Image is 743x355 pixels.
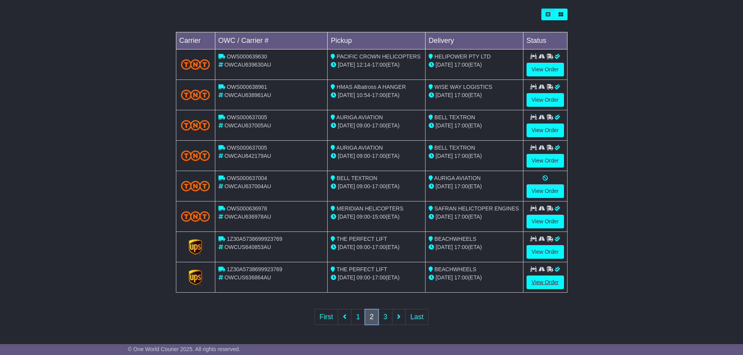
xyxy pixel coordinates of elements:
span: AURIGA AVIATION [336,114,383,120]
span: 17:00 [454,92,468,98]
span: BEACHWHEELS [434,236,476,242]
span: [DATE] [338,92,355,98]
a: View Order [527,124,564,137]
div: (ETA) [429,152,520,160]
span: OWCAU639630AU [224,62,271,68]
span: 09:00 [356,274,370,281]
a: View Order [527,93,564,107]
div: (ETA) [429,61,520,69]
span: [DATE] [436,214,453,220]
span: [DATE] [338,274,355,281]
div: - (ETA) [331,91,422,99]
span: 09:00 [356,244,370,250]
span: 10:54 [356,92,370,98]
td: OWC / Carrier # [215,32,328,49]
span: 17:00 [454,122,468,129]
span: SAFRAN HELICTOPER ENGINES [434,205,519,212]
a: View Order [527,154,564,168]
span: [DATE] [338,153,355,159]
div: (ETA) [429,91,520,99]
span: HMAS Albatross A HANGER [337,84,406,90]
a: Last [405,309,429,325]
span: BELL TEXTRON [337,175,377,181]
span: BELL TEXTRON [434,145,475,151]
span: [DATE] [436,153,453,159]
span: 17:00 [454,62,468,68]
span: 17:00 [454,153,468,159]
span: OWCAU637005AU [224,122,271,129]
span: 17:00 [454,183,468,189]
span: 17:00 [454,244,468,250]
span: 17:00 [372,122,386,129]
span: OWS000638961 [227,84,267,90]
span: © One World Courier 2025. All rights reserved. [128,346,241,352]
img: GetCarrierServiceLogo [189,239,202,255]
span: THE PERFECT LIFT [337,236,387,242]
span: [DATE] [436,62,453,68]
span: OWCAU637004AU [224,183,271,189]
td: Status [523,32,567,49]
span: MERIDIAN HELICOPTERS [337,205,403,212]
span: PACIFIC CROWN HELICOPTERS [337,53,420,60]
img: GetCarrierServiceLogo [189,270,202,285]
span: OWS000637004 [227,175,267,181]
span: 09:00 [356,183,370,189]
div: (ETA) [429,274,520,282]
div: - (ETA) [331,122,422,130]
span: 1Z30A5738699923769 [227,266,282,272]
span: 17:00 [372,92,386,98]
img: TNT_Domestic.png [181,120,210,131]
span: [DATE] [338,214,355,220]
div: (ETA) [429,122,520,130]
a: 2 [365,309,379,325]
div: - (ETA) [331,213,422,221]
a: View Order [527,63,564,76]
img: TNT_Domestic.png [181,90,210,100]
span: [DATE] [338,122,355,129]
span: OWCUS640853AU [224,244,271,250]
span: HELIPOWER PTY LTD [434,53,491,60]
span: OWS000637005 [227,145,267,151]
a: View Order [527,276,564,289]
td: Delivery [425,32,523,49]
img: TNT_Domestic.png [181,150,210,161]
span: [DATE] [436,244,453,250]
span: 17:00 [454,214,468,220]
span: 15:00 [372,214,386,220]
div: - (ETA) [331,243,422,251]
span: BEACHWHEELS [434,266,476,272]
img: TNT_Domestic.png [181,211,210,222]
span: 17:00 [372,62,386,68]
span: 17:00 [372,183,386,189]
span: [DATE] [436,92,453,98]
span: 17:00 [372,274,386,281]
span: 12:14 [356,62,370,68]
span: [DATE] [338,244,355,250]
span: AURIGA AVIATION [434,175,481,181]
span: OWCUS636864AU [224,274,271,281]
span: OWCAU638961AU [224,92,271,98]
span: [DATE] [436,274,453,281]
div: - (ETA) [331,61,422,69]
span: OWCAU636978AU [224,214,271,220]
a: View Order [527,245,564,259]
span: [DATE] [436,122,453,129]
span: [DATE] [436,183,453,189]
div: - (ETA) [331,152,422,160]
a: First [314,309,338,325]
span: [DATE] [338,183,355,189]
div: - (ETA) [331,274,422,282]
span: OWS000637005 [227,114,267,120]
a: 1 [351,309,365,325]
img: TNT_Domestic.png [181,181,210,191]
td: Pickup [328,32,426,49]
span: 17:00 [454,274,468,281]
span: 17:00 [372,244,386,250]
span: OWS000639630 [227,53,267,60]
span: 09:00 [356,122,370,129]
span: [DATE] [338,62,355,68]
span: AURIGA AVIATION [336,145,383,151]
span: BELL TEXTRON [434,114,475,120]
span: 09:00 [356,214,370,220]
div: (ETA) [429,182,520,191]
